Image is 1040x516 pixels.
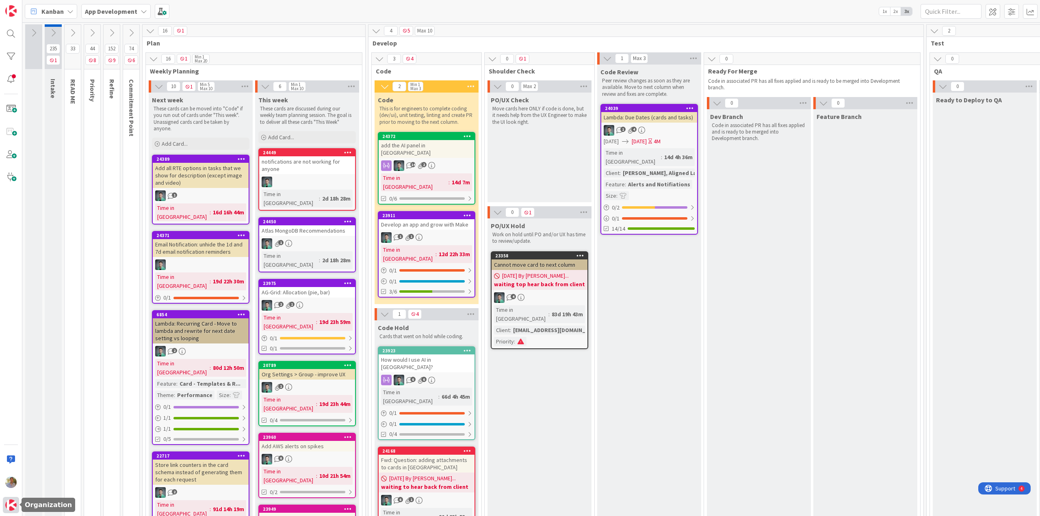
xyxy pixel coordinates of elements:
span: 1 [177,54,191,64]
span: 2 [421,162,427,167]
div: 23975AG-Grid: Allocation (pie, bar) [259,280,355,298]
div: Priority [494,337,514,346]
div: 23975 [263,281,355,286]
span: 0 / 1 [389,420,397,428]
div: 22717 [153,452,249,460]
span: : [616,191,617,200]
div: Max 20 [195,59,207,63]
b: App Development [85,7,137,15]
div: Time in [GEOGRAPHIC_DATA] [262,251,319,269]
div: Performance [175,391,214,399]
span: : [316,471,317,480]
div: Lambda: Due Dates (cards and tasks) [601,112,697,123]
div: 16d 16h 44m [211,208,246,217]
span: 0/5 [163,435,171,443]
span: 0 / 1 [163,403,171,411]
span: 2x [890,7,901,15]
div: 24449 [259,149,355,156]
div: Time in [GEOGRAPHIC_DATA] [262,190,319,207]
div: 0/2 [601,203,697,213]
img: KZ [5,477,17,488]
div: Time in [GEOGRAPHIC_DATA] [381,173,448,191]
div: VP [379,232,474,243]
span: 6 [278,456,284,461]
div: VP [153,259,249,270]
a: 24039Lambda: Due Dates (cards and tasks)VP[DATE][DATE]4MTime in [GEOGRAPHIC_DATA]:14d 4h 36mClien... [600,104,698,235]
div: 0/1 [153,293,249,303]
span: : [210,277,211,286]
div: 23358 [492,252,587,259]
div: 2d 18h 28m [320,256,353,265]
img: VP [394,375,404,385]
span: Add Card... [268,134,294,141]
span: 74 [124,44,138,54]
span: 1 [409,234,414,239]
div: 24372 [382,134,474,139]
span: 1 [278,384,284,389]
span: : [661,153,662,162]
span: 6 [410,377,416,382]
img: Visit kanbanzone.com [5,5,17,17]
span: [DATE] [604,137,619,146]
div: 24449 [263,150,355,155]
div: 24389 [156,156,249,162]
span: 3x [901,7,912,15]
div: Max 10 [291,86,303,91]
div: 12d 22h 33m [437,250,472,259]
div: VP [153,346,249,356]
span: 1 [172,192,177,198]
div: 83d 19h 43m [550,310,585,319]
div: 23911 [382,213,474,218]
div: Time in [GEOGRAPHIC_DATA] [155,359,210,377]
span: 0 / 1 [612,214,620,223]
a: 23358Cannot move card to next column[DATE] By [PERSON_NAME]...waiting top hear back from clientVP... [491,251,588,349]
span: : [448,178,450,187]
div: 14d 4h 36m [662,153,695,162]
span: PO/UX Check [491,96,529,104]
div: 23960 [263,434,355,440]
div: Max 3 [633,56,646,60]
div: 24039 [605,106,697,111]
b: waiting top hear back from client [494,280,585,288]
span: This week [258,96,288,104]
div: Time in [GEOGRAPHIC_DATA] [262,467,316,485]
span: Commitment Point [128,79,136,136]
span: 1 [398,234,403,239]
div: 24450 [259,218,355,225]
div: Card - Templates & R... [178,379,243,388]
div: 24371 [153,232,249,239]
div: 24168Fwd: Question: adding attachments to cards in [GEOGRAPHIC_DATA] [379,447,474,473]
div: [PERSON_NAME], Aligned Law [621,168,703,177]
div: 20789 [263,363,355,368]
div: 22717Store link counters in the card schema instead of generating them for each request [153,452,249,485]
img: VP [494,292,505,303]
div: VP [379,375,474,385]
span: 0 / 1 [389,277,397,286]
div: Cannot move card to next column [492,259,587,270]
span: 0 [505,82,519,91]
div: 23960Add AWS alerts on spikes [259,434,355,451]
span: 2 [172,489,177,494]
span: Refine [108,79,116,99]
span: [DATE] [632,137,647,146]
span: 1 [289,302,295,307]
div: 23949 [263,506,355,512]
span: 1 [182,82,196,91]
div: 22717 [156,453,249,459]
div: 24372 [379,133,474,140]
span: 1 / 1 [163,414,171,422]
div: Store link counters in the card schema instead of generating them for each request [153,460,249,485]
img: VP [381,232,392,243]
span: : [176,379,178,388]
span: Add Card... [162,140,188,147]
div: VP [379,160,474,171]
div: 23975 [259,280,355,287]
input: Quick Filter... [921,4,981,19]
div: 2d 18h 28m [320,194,353,203]
span: 33 [66,44,80,54]
div: Max 2 [523,84,536,89]
span: : [316,399,317,408]
span: 1 [615,54,629,63]
img: VP [262,454,272,464]
div: 0/1 [379,408,474,418]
